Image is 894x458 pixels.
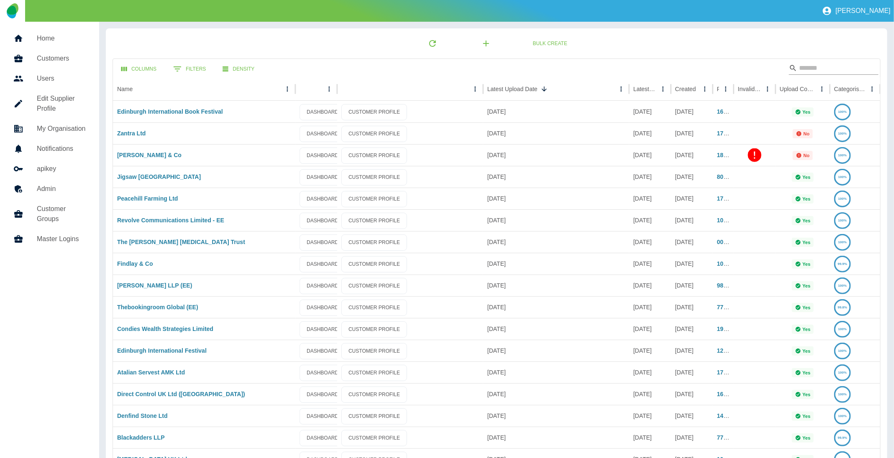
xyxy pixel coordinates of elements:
[834,347,851,354] a: 100%
[115,61,163,77] button: Select columns
[483,340,629,361] div: 26 Aug 2025
[538,83,550,95] button: Sort
[699,83,711,95] button: Created column menu
[629,253,671,275] div: 25 Aug 2025
[341,278,407,294] a: CUSTOMER PROFILE
[341,387,407,403] a: CUSTOMER PROFILE
[834,152,851,158] a: 100%
[629,318,671,340] div: 21 Aug 2025
[834,217,851,224] a: 100%
[7,199,92,229] a: Customer Groups
[671,296,713,318] div: 13 Feb 2024
[117,173,201,180] a: Jigsaw [GEOGRAPHIC_DATA]
[37,74,86,84] h5: Users
[341,213,407,229] a: CUSTOMER PROFILE
[341,191,407,207] a: CUSTOMER PROFILE
[834,195,851,202] a: 100%
[803,305,811,310] p: Yes
[37,144,86,154] h5: Notifications
[37,33,86,43] h5: Home
[300,213,346,229] a: DASHBOARD
[838,414,847,418] text: 100%
[803,218,811,223] p: Yes
[671,144,713,166] div: 05 Jul 2023
[341,104,407,120] a: CUSTOMER PROFILE
[834,130,851,137] a: 100%
[717,347,746,354] a: 121215562
[834,260,851,267] a: 99.9%
[7,3,18,18] img: Logo
[671,340,713,361] div: 05 Jul 2023
[838,284,847,288] text: 100%
[117,347,207,354] a: Edinburgh International Festival
[717,326,746,332] a: 194302168
[341,169,407,186] a: CUSTOMER PROFILE
[300,256,346,272] a: DASHBOARD
[717,282,743,289] a: 98890477
[671,275,713,296] div: 05 Jul 2023
[300,191,346,207] a: DASHBOARD
[717,304,737,310] a: 774243
[629,340,671,361] div: 11 Aug 2025
[117,326,213,332] a: Condies Wealth Strategies Limited
[37,164,86,174] h5: apikey
[720,83,732,95] button: Ref column menu
[483,361,629,383] div: 25 Aug 2025
[834,391,851,397] a: 100%
[671,253,713,275] div: 05 Jul 2023
[834,412,851,419] a: 100%
[671,405,713,427] div: 05 Jul 2023
[629,101,671,122] div: 26 Aug 2025
[483,122,629,144] div: 29 Aug 2025
[7,229,92,249] a: Master Logins
[37,234,86,244] h5: Master Logins
[117,260,153,267] a: Findlay & Co
[117,391,245,397] a: Direct Control UK Ltd ([GEOGRAPHIC_DATA])
[483,101,629,122] div: 29 Aug 2025
[789,61,879,76] div: Search
[7,179,92,199] a: Admin
[803,435,811,440] p: Yes
[803,327,811,332] p: Yes
[37,53,86,64] h5: Customers
[838,110,847,114] text: 100%
[717,152,746,158] a: 188132016
[633,86,656,92] div: Latest Usage
[117,282,192,289] a: [PERSON_NAME] LLP (EE)
[483,275,629,296] div: 26 Aug 2025
[341,300,407,316] a: CUSTOMER PROFILE
[282,83,293,95] button: Name column menu
[117,412,168,419] a: Denfind Stone Ltd
[300,430,346,446] a: DASHBOARD
[7,48,92,69] a: Customers
[671,318,713,340] div: 05 Jul 2023
[762,83,774,95] button: Invalid Creds column menu
[629,296,671,318] div: 23 Aug 2025
[803,370,811,375] p: Yes
[117,152,182,158] a: [PERSON_NAME] & Co
[838,305,848,309] text: 99.8%
[717,412,746,419] a: 148554964
[37,94,86,114] h5: Edit Supplier Profile
[717,369,746,376] a: 177021937
[483,296,629,318] div: 26 Aug 2025
[838,219,847,222] text: 100%
[629,361,671,383] div: 21 Aug 2025
[671,383,713,405] div: 05 Jul 2023
[483,318,629,340] div: 26 Aug 2025
[341,430,407,446] a: CUSTOMER PROFILE
[838,349,847,353] text: 100%
[7,139,92,159] a: Notifications
[834,326,851,332] a: 100%
[803,349,811,354] p: Yes
[341,126,407,142] a: CUSTOMER PROFILE
[300,387,346,403] a: DASHBOARD
[838,327,847,331] text: 100%
[793,129,813,138] div: Not all required reports for this customer were uploaded for the latest usage month.
[804,153,810,158] p: No
[838,197,847,201] text: 100%
[629,144,671,166] div: 26 Aug 2025
[629,166,671,188] div: 27 Aug 2025
[300,321,346,338] a: DASHBOARD
[834,86,866,92] div: Categorised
